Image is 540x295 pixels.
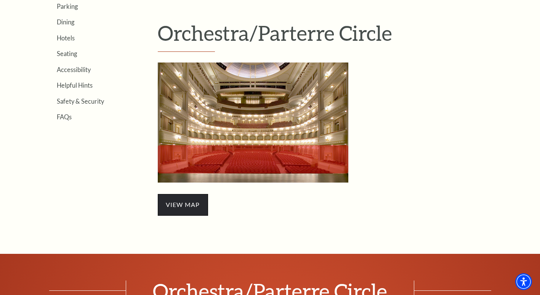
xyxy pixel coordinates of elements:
a: Orchestra/Parterre Circle Seating Map - open in a new tab [158,117,348,126]
a: Safety & Security [57,98,104,105]
span: view map [158,194,208,215]
a: Hotels [57,34,75,42]
a: FAQs [57,113,72,120]
h1: Orchestra/Parterre Circle [158,21,506,52]
img: Orchestra/Parterre Circle Seating Map [158,63,348,183]
a: Parking [57,3,78,10]
a: Accessibility [57,66,91,73]
a: Seating [57,50,77,57]
a: view map - open in a new tab [158,200,208,208]
div: Accessibility Menu [515,273,532,290]
a: Dining [57,18,74,26]
a: Helpful Hints [57,82,93,89]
